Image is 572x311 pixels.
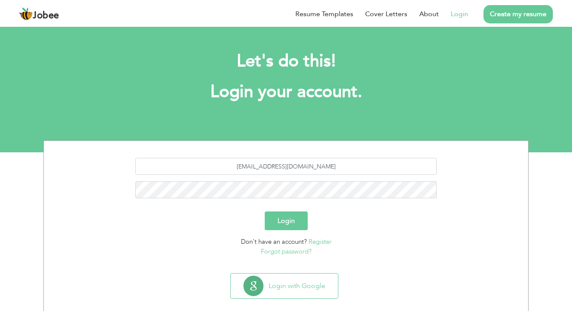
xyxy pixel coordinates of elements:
a: Resume Templates [295,9,353,19]
a: Forgot password? [261,247,312,256]
h1: Login your account. [56,81,516,103]
a: Register [309,237,332,246]
input: Email [135,158,437,175]
button: Login with Google [231,274,338,298]
a: Create my resume [483,5,553,23]
img: jobee.io [19,7,33,21]
a: Login [451,9,468,19]
a: Jobee [19,7,59,21]
button: Login [265,211,308,230]
a: About [419,9,439,19]
h2: Let's do this! [56,50,516,72]
span: Don't have an account? [241,237,307,246]
a: Cover Letters [365,9,407,19]
span: Jobee [33,11,59,20]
